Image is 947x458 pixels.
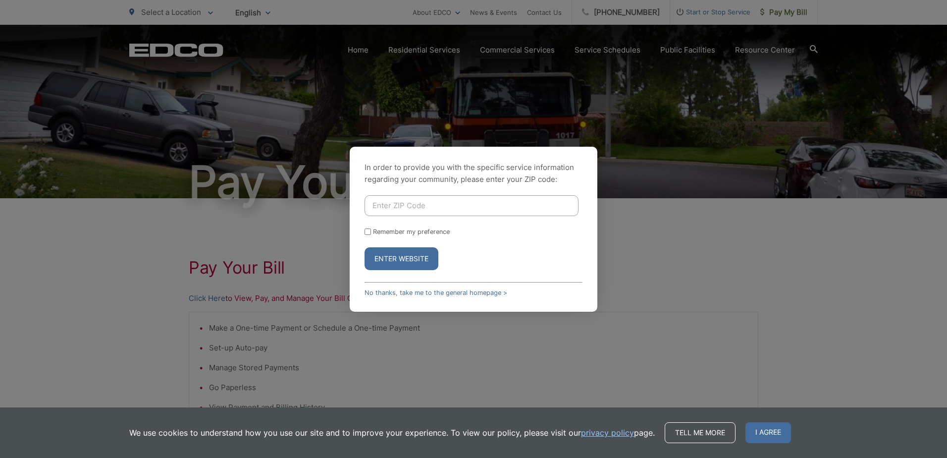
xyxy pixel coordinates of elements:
[581,427,634,439] a: privacy policy
[365,162,582,185] p: In order to provide you with the specific service information regarding your community, please en...
[665,422,736,443] a: Tell me more
[365,289,507,296] a: No thanks, take me to the general homepage >
[373,228,450,235] label: Remember my preference
[365,247,438,270] button: Enter Website
[129,427,655,439] p: We use cookies to understand how you use our site and to improve your experience. To view our pol...
[365,195,579,216] input: Enter ZIP Code
[745,422,791,443] span: I agree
